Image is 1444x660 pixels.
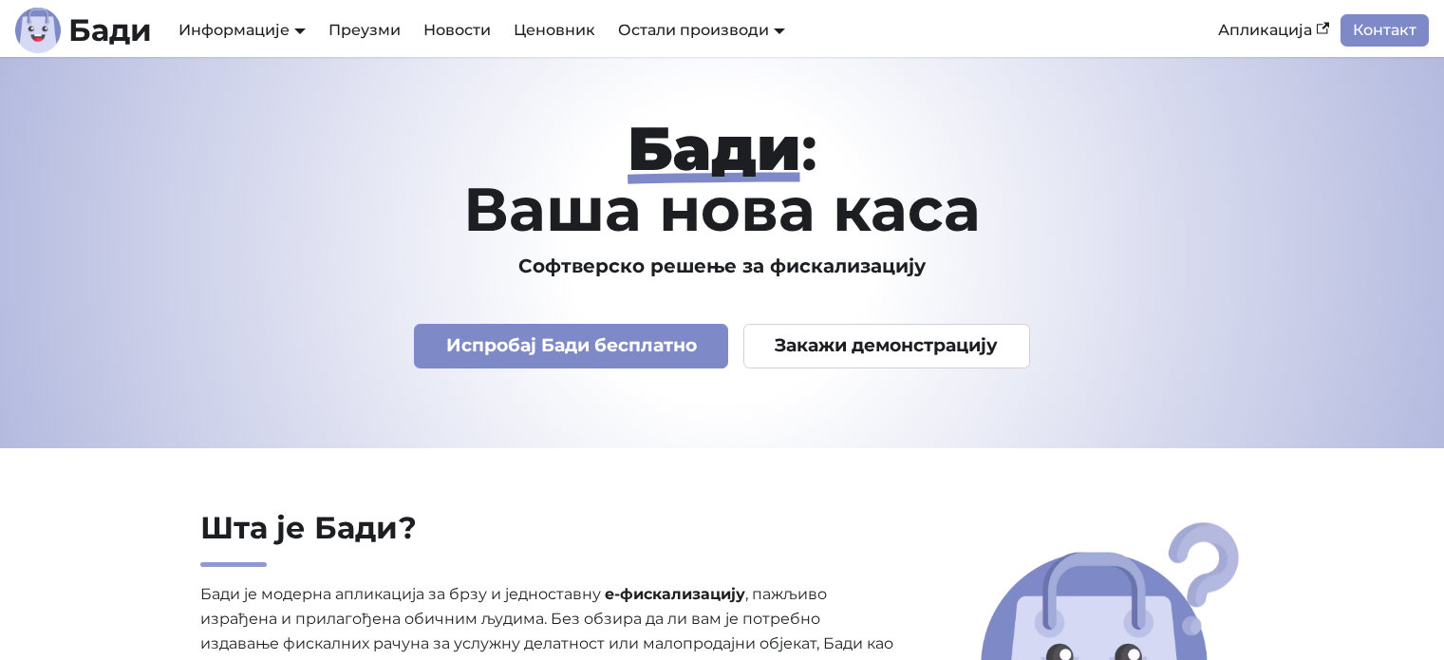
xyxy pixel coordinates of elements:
[15,8,152,53] a: ЛогоБади
[743,324,1030,368] a: Закажи демонстрацију
[68,15,152,46] b: Бади
[15,8,61,53] img: Лого
[414,324,728,368] a: Испробај Бади бесплатно
[111,118,1334,239] h1: : Ваша нова каса
[317,14,412,47] a: Преузми
[111,255,1334,278] h3: Софтверско решење за фискализацију
[628,111,801,185] strong: Бади
[178,21,306,39] a: Информације
[605,585,745,603] strong: е-фискализацију
[1341,14,1429,47] a: Контакт
[1207,14,1341,47] a: Апликација
[618,21,785,39] a: Остали производи
[502,14,607,47] a: Ценовник
[200,509,901,567] h2: Шта је Бади?
[412,14,502,47] a: Новости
